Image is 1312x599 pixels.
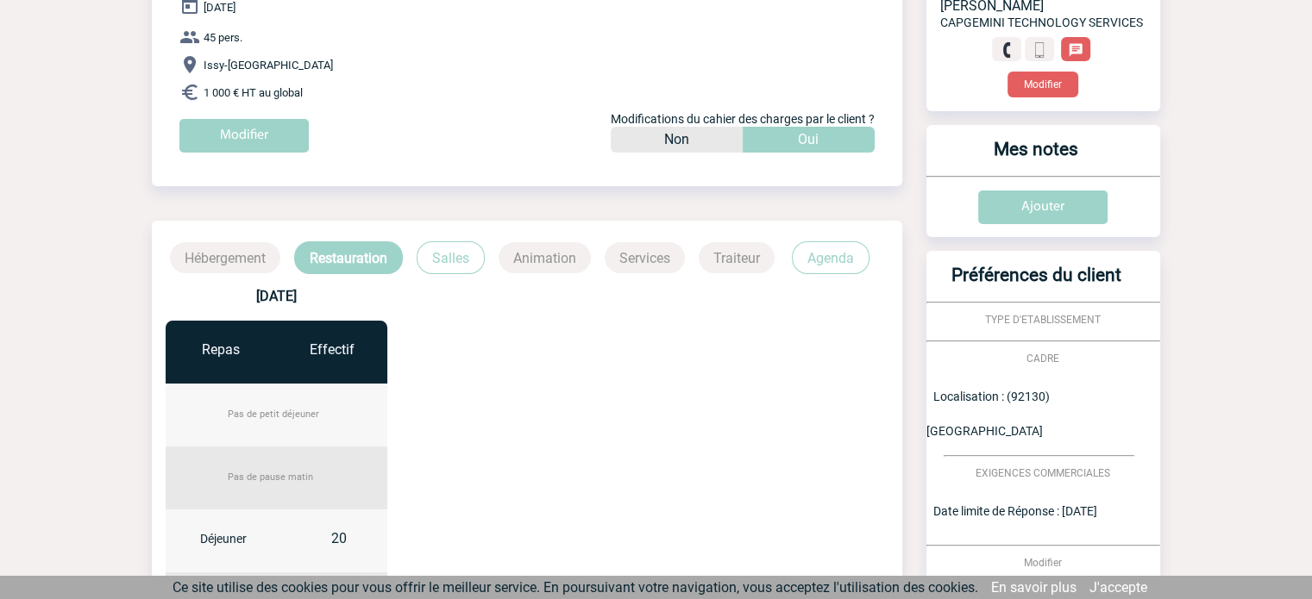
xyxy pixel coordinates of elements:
a: J'accepte [1089,579,1147,596]
h3: Mes notes [933,139,1139,176]
span: 45 pers. [204,31,242,44]
p: Services [605,242,685,273]
span: Déjeuner [200,532,247,546]
span: EXIGENCES COMMERCIALES [976,467,1110,479]
input: Modifier [179,119,309,153]
span: [DATE] [204,1,235,14]
h3: Préférences du client [933,265,1139,302]
p: Traiteur [699,242,775,273]
p: Agenda [792,241,869,274]
span: Pas de pause matin [228,471,313,483]
span: Localisation : (92130) [GEOGRAPHIC_DATA] [926,390,1050,438]
p: Hébergement [170,242,280,273]
span: 20 [331,530,347,546]
p: Restauration [294,241,403,274]
p: Non [664,127,689,153]
button: Modifier [1008,72,1078,97]
span: Pas de petit déjeuner [228,409,319,420]
p: Animation [499,242,591,273]
span: Date limite de Réponse : [DATE] [933,504,1097,518]
span: CAPGEMINI TECHNOLOGY SERVICES [940,16,1143,29]
a: En savoir plus [991,579,1077,596]
span: CADRE [1026,353,1059,365]
input: Ajouter [978,190,1108,224]
b: [DATE] [256,288,297,304]
p: Salles [417,241,485,274]
span: Modifications du cahier des charges par le client ? [611,112,875,126]
span: TYPE D'ETABLISSEMENT [985,314,1101,326]
span: Ce site utilise des cookies pour vous offrir le meilleur service. En poursuivant votre navigation... [173,579,978,596]
img: chat-24-px-w.png [1068,42,1083,58]
img: fixe.png [999,42,1014,58]
span: 1 000 € HT au global [204,86,303,99]
div: Repas [166,341,277,358]
span: Modifier [1024,557,1062,569]
div: Effectif [276,341,387,358]
p: Oui [798,127,819,153]
img: portable.png [1032,42,1047,58]
span: Issy-[GEOGRAPHIC_DATA] [204,59,333,72]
